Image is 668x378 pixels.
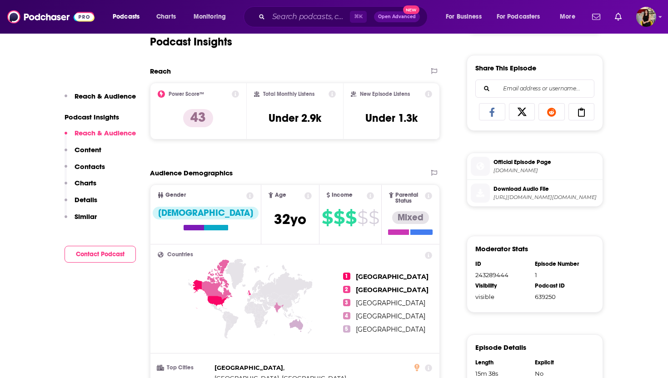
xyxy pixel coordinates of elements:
span: More [560,10,575,23]
span: For Business [446,10,482,23]
div: Length [475,359,529,366]
h3: Top Cities [158,365,211,371]
button: Details [65,195,97,212]
a: Show notifications dropdown [611,9,625,25]
span: [GEOGRAPHIC_DATA] [214,364,283,371]
button: Reach & Audience [65,129,136,145]
h2: Power Score™ [169,91,204,97]
a: Share on Reddit [538,103,565,120]
p: Similar [75,212,97,221]
a: Official Episode Page[DOMAIN_NAME] [471,157,599,176]
span: 5 [343,325,350,333]
p: Reach & Audience [75,92,136,100]
p: Content [75,145,101,154]
span: 32 yo [274,210,306,228]
div: ID [475,260,529,268]
button: Show profile menu [636,7,656,27]
span: Download Audio File [494,185,599,193]
span: Podcasts [113,10,140,23]
div: Episode Number [535,260,588,268]
p: Reach & Audience [75,129,136,137]
p: Contacts [75,162,105,171]
a: Copy Link [568,103,595,120]
span: $ [345,210,356,225]
h2: Reach [150,67,171,75]
h3: Moderator Stats [475,244,528,253]
div: Search followers [475,80,594,98]
div: 15m 38s [475,370,529,377]
button: open menu [439,10,493,24]
span: podcasters.spotify.com [494,167,599,174]
h3: Episode Details [475,343,526,352]
button: Contact Podcast [65,246,136,263]
h2: Total Monthly Listens [263,91,314,97]
span: $ [357,210,368,225]
div: Visibility [475,282,529,289]
div: No [535,370,588,377]
button: Similar [65,212,97,229]
button: Reach & Audience [65,92,136,109]
h3: Share This Episode [475,64,536,72]
span: Income [332,192,353,198]
span: https://anchor.fm/s/2c2f734/podcast/play/99511792/https%3A%2F%2Fd3ctxlq1ktw2nl.cloudfront.net%2Fs... [494,194,599,201]
img: Podchaser - Follow, Share and Rate Podcasts [7,8,95,25]
div: Podcast ID [535,282,588,289]
img: User Profile [636,7,656,27]
span: Charts [156,10,176,23]
div: Mixed [392,211,429,224]
span: $ [322,210,333,225]
span: [GEOGRAPHIC_DATA] [356,325,425,333]
a: Download Audio File[URL][DOMAIN_NAME][DOMAIN_NAME] [471,184,599,203]
button: open menu [187,10,238,24]
span: Monitoring [194,10,226,23]
span: $ [369,210,379,225]
span: Parental Status [395,192,424,204]
span: 3 [343,299,350,306]
a: Share on Facebook [479,103,505,120]
span: [GEOGRAPHIC_DATA] [356,299,425,307]
p: 43 [183,109,213,127]
span: 4 [343,312,350,319]
div: 243289444 [475,271,529,279]
span: 1 [343,273,350,280]
span: 2 [343,286,350,293]
span: [GEOGRAPHIC_DATA] [356,273,429,281]
span: Age [275,192,286,198]
div: [DEMOGRAPHIC_DATA] [153,207,259,219]
h3: Under 1.3k [365,111,418,125]
button: open menu [491,10,553,24]
a: Charts [150,10,181,24]
span: , [214,363,284,373]
button: Open AdvancedNew [374,11,420,22]
div: visible [475,293,529,300]
span: $ [334,210,344,225]
input: Search podcasts, credits, & more... [269,10,350,24]
div: Explicit [535,359,588,366]
span: Countries [167,252,193,258]
div: Search podcasts, credits, & more... [252,6,436,27]
span: New [403,5,419,14]
span: For Podcasters [497,10,540,23]
h3: Under 2.9k [269,111,321,125]
button: Charts [65,179,96,195]
span: Gender [165,192,186,198]
span: [GEOGRAPHIC_DATA] [356,312,425,320]
button: Content [65,145,101,162]
h2: Audience Demographics [150,169,233,177]
span: Open Advanced [378,15,416,19]
button: open menu [553,10,587,24]
button: Contacts [65,162,105,179]
h2: Podcast Insights [150,35,232,49]
span: [GEOGRAPHIC_DATA] [356,286,429,294]
input: Email address or username... [483,80,587,97]
p: Details [75,195,97,204]
div: 639250 [535,293,588,300]
div: 1 [535,271,588,279]
a: Share on X/Twitter [509,103,535,120]
a: Show notifications dropdown [588,9,604,25]
h2: New Episode Listens [360,91,410,97]
p: Podcast Insights [65,113,136,121]
p: Charts [75,179,96,187]
span: ⌘ K [350,11,367,23]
